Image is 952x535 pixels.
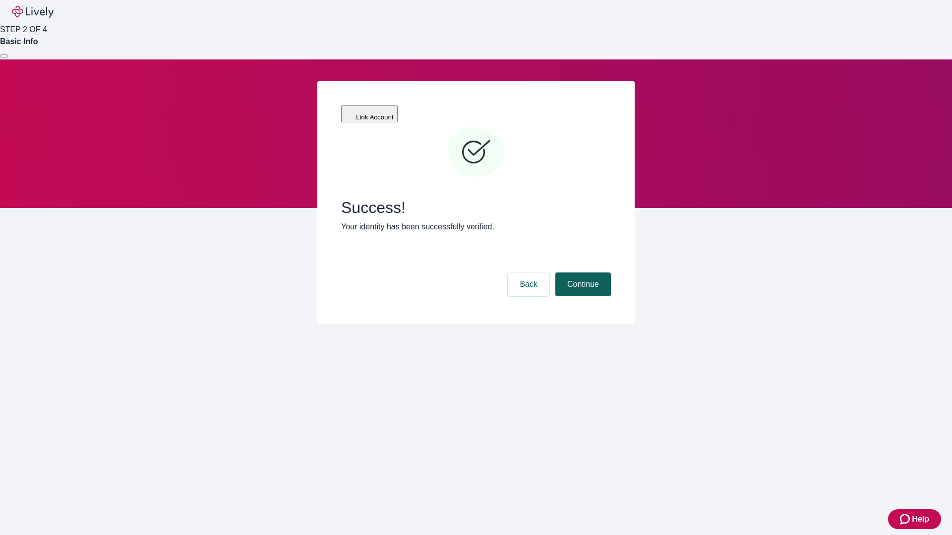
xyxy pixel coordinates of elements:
p: Your identity has been successfully verified. [341,221,611,233]
svg: Checkmark icon [446,123,506,182]
button: Link Account [341,105,398,122]
img: Lively [12,6,54,18]
button: Zendesk support iconHelp [888,509,941,529]
span: Help [912,513,929,525]
button: Continue [555,272,611,296]
button: Back [508,272,549,296]
span: Success! [341,198,611,217]
svg: Zendesk support icon [900,513,912,525]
